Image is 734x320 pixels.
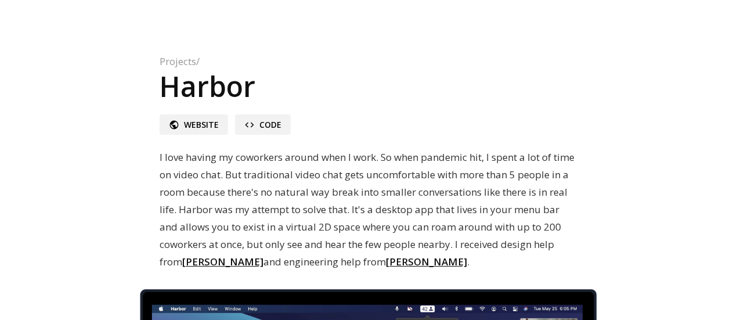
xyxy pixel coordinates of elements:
[184,119,219,130] span: Website
[160,114,228,135] a: publicWebsite
[244,120,255,130] span: code
[160,56,196,67] a: Projects
[160,56,575,67] nav: /
[259,119,281,130] span: Code
[386,255,467,268] a: [PERSON_NAME]
[160,149,575,271] p: I love having my coworkers around when I work. So when pandemic hit, I spent a lot of time on vid...
[182,255,263,268] a: [PERSON_NAME]
[160,67,575,105] h1: Harbor
[235,114,291,135] a: codeCode
[169,120,179,130] span: public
